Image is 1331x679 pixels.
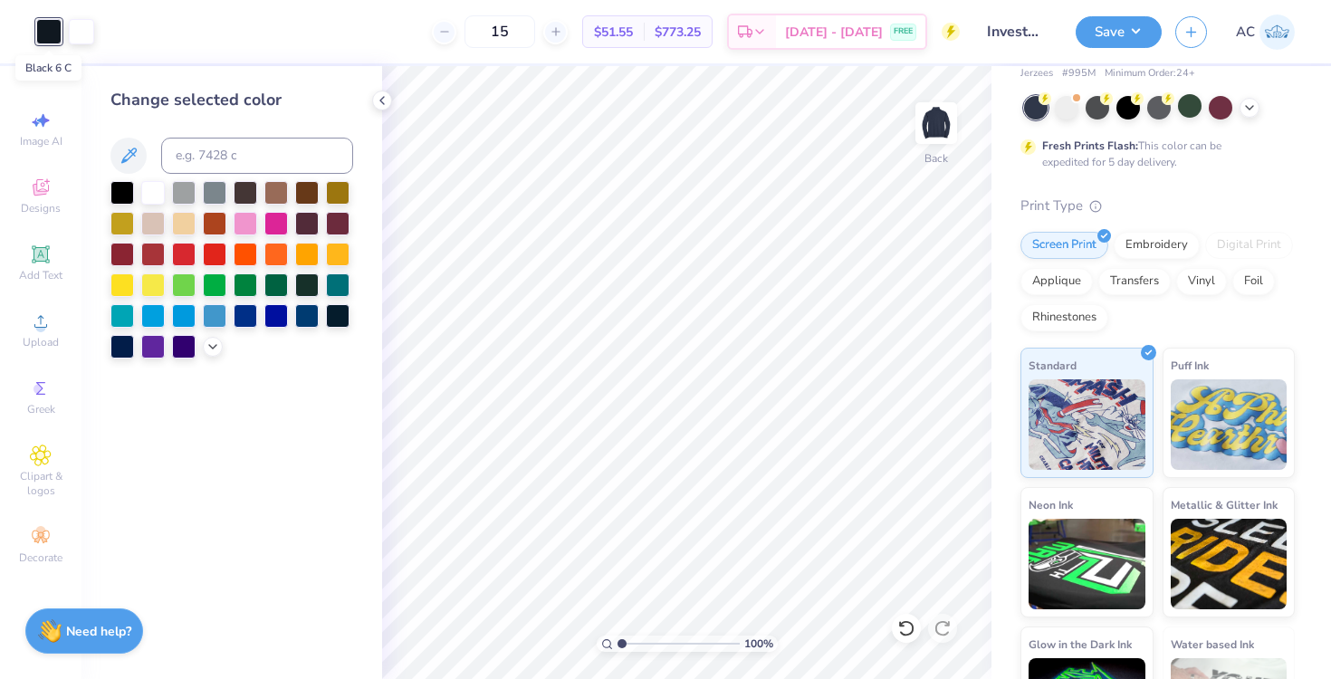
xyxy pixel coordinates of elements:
[1020,232,1108,259] div: Screen Print
[464,15,535,48] input: – –
[1029,495,1073,514] span: Neon Ink
[894,25,913,38] span: FREE
[1105,66,1195,81] span: Minimum Order: 24 +
[1020,66,1053,81] span: Jerzees
[594,23,633,42] span: $51.55
[1176,268,1227,295] div: Vinyl
[1171,519,1288,609] img: Metallic & Glitter Ink
[20,134,62,148] span: Image AI
[1236,22,1255,43] span: AC
[918,105,954,141] img: Back
[1171,356,1209,375] span: Puff Ink
[1020,196,1295,216] div: Print Type
[110,88,353,112] div: Change selected color
[973,14,1062,50] input: Untitled Design
[15,55,81,81] div: Black 6 C
[924,150,948,167] div: Back
[1098,268,1171,295] div: Transfers
[744,636,773,652] span: 100 %
[1171,495,1278,514] span: Metallic & Glitter Ink
[1020,304,1108,331] div: Rhinestones
[655,23,701,42] span: $773.25
[19,268,62,282] span: Add Text
[1029,356,1077,375] span: Standard
[1114,232,1200,259] div: Embroidery
[1042,139,1138,153] strong: Fresh Prints Flash:
[1236,14,1295,50] a: AC
[27,402,55,416] span: Greek
[1171,635,1254,654] span: Water based Ink
[785,23,883,42] span: [DATE] - [DATE]
[1020,268,1093,295] div: Applique
[1029,379,1145,470] img: Standard
[21,201,61,215] span: Designs
[161,138,353,174] input: e.g. 7428 c
[1259,14,1295,50] img: Alina Cote
[23,335,59,349] span: Upload
[1232,268,1275,295] div: Foil
[1062,66,1096,81] span: # 995M
[1029,519,1145,609] img: Neon Ink
[1171,379,1288,470] img: Puff Ink
[1042,138,1265,170] div: This color can be expedited for 5 day delivery.
[1029,635,1132,654] span: Glow in the Dark Ink
[1076,16,1162,48] button: Save
[66,623,131,640] strong: Need help?
[19,550,62,565] span: Decorate
[9,469,72,498] span: Clipart & logos
[1205,232,1293,259] div: Digital Print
